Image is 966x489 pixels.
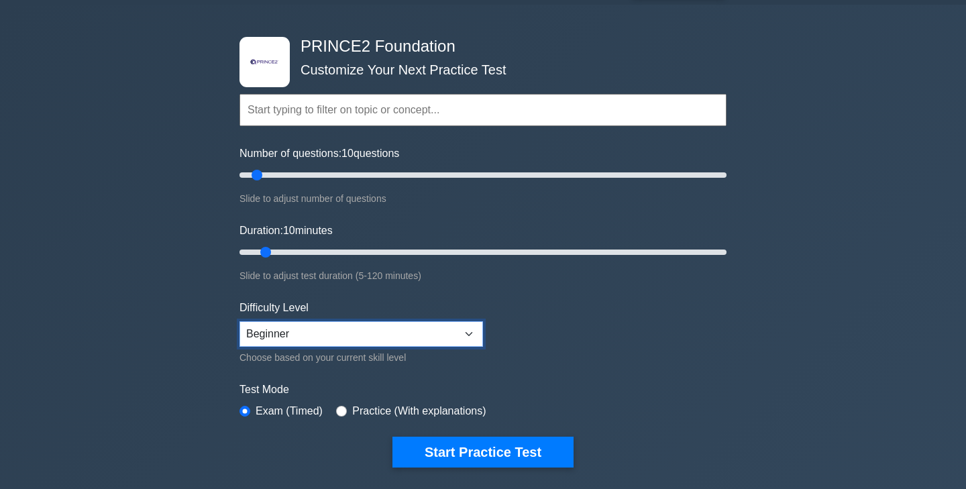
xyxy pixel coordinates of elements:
div: Slide to adjust number of questions [239,191,727,207]
label: Test Mode [239,382,727,398]
h4: PRINCE2 Foundation [295,37,661,56]
div: Slide to adjust test duration (5-120 minutes) [239,268,727,284]
input: Start typing to filter on topic or concept... [239,94,727,126]
button: Start Practice Test [392,437,574,468]
span: 10 [283,225,295,236]
label: Difficulty Level [239,300,309,316]
label: Exam (Timed) [256,403,323,419]
label: Practice (With explanations) [352,403,486,419]
label: Number of questions: questions [239,146,399,162]
label: Duration: minutes [239,223,333,239]
div: Choose based on your current skill level [239,349,483,366]
span: 10 [341,148,354,159]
